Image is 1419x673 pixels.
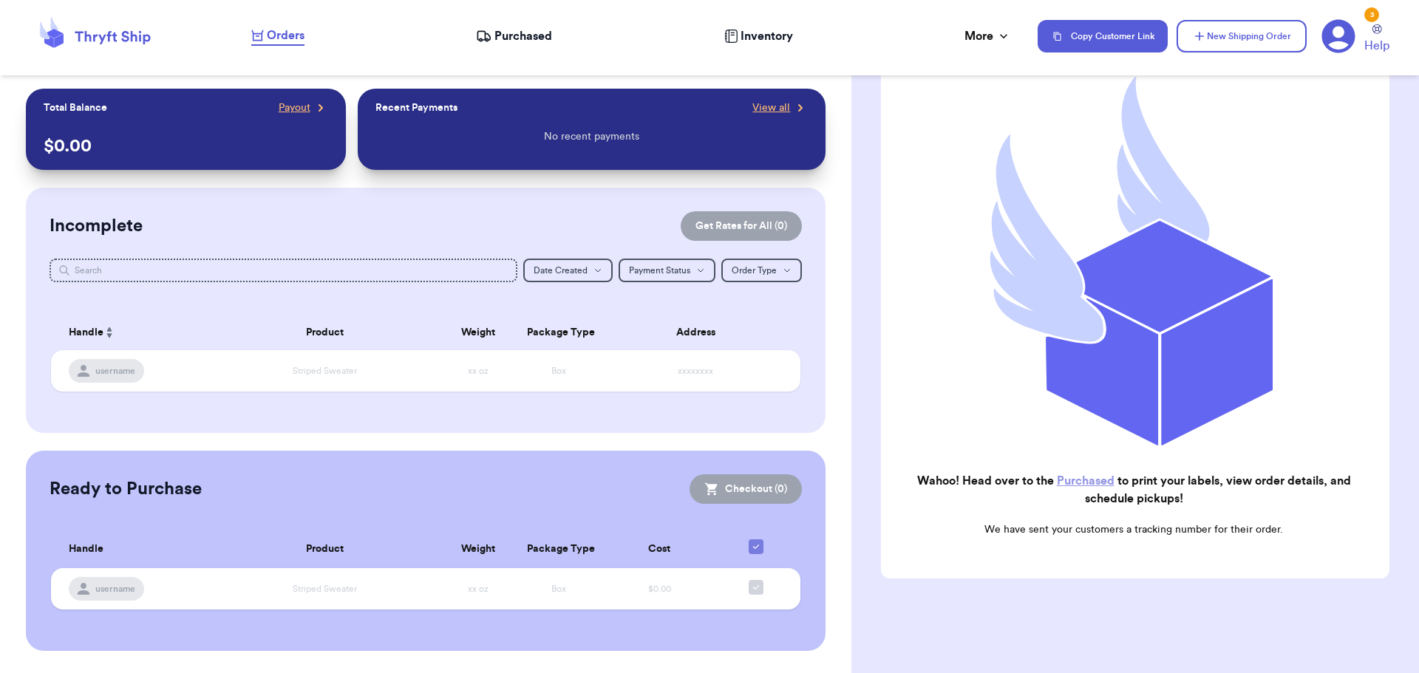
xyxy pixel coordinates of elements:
a: Purchased [476,27,552,45]
div: 3 [1364,7,1379,22]
h2: Wahoo! Head over to the to print your labels, view order details, and schedule pickups! [893,472,1375,508]
span: username [95,583,135,595]
button: Get Rates for All (0) [681,211,802,241]
span: Box [551,366,566,375]
th: Package Type [518,530,599,568]
th: Package Type [518,315,599,350]
span: Inventory [741,27,793,45]
span: xx oz [468,584,489,593]
a: Help [1364,24,1389,55]
button: Order Type [721,259,802,282]
a: Orders [251,27,304,46]
span: Payout [279,100,310,115]
th: Cost [599,530,721,568]
button: Date Created [523,259,613,282]
span: Striped Sweater [293,584,357,593]
span: Handle [69,542,103,557]
th: Weight [438,530,518,568]
th: Address [599,315,801,350]
span: Striped Sweater [293,366,357,375]
th: Product [212,315,438,350]
div: More [964,27,1011,45]
a: View all [752,100,808,115]
span: xx oz [468,366,489,375]
span: Purchased [494,27,552,45]
p: We have sent your customers a tracking number for their order. [893,522,1375,537]
span: username [95,365,135,377]
span: Order Type [732,266,777,275]
button: Copy Customer Link [1038,20,1168,52]
span: xxxxxxxx [678,366,713,375]
button: Checkout (0) [690,474,802,504]
p: Recent Payments [375,100,457,115]
span: Handle [69,325,103,341]
p: Total Balance [44,100,107,115]
h2: Ready to Purchase [50,477,202,501]
th: Weight [438,315,518,350]
span: Date Created [534,266,588,275]
span: Box [551,584,566,593]
span: Payment Status [629,266,690,275]
button: Sort ascending [103,324,115,341]
a: Payout [279,100,328,115]
p: No recent payments [544,129,639,144]
button: Payment Status [619,259,715,282]
a: Inventory [724,27,793,45]
th: Product [212,530,438,568]
span: $0.00 [648,584,671,593]
a: 3 [1321,19,1355,53]
a: Purchased [1057,475,1115,487]
span: Help [1364,37,1389,55]
span: View all [752,100,790,115]
span: Orders [267,27,304,44]
p: $ 0.00 [44,134,328,158]
input: Search [50,259,518,282]
h2: Incomplete [50,214,143,238]
button: New Shipping Order [1177,20,1307,52]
